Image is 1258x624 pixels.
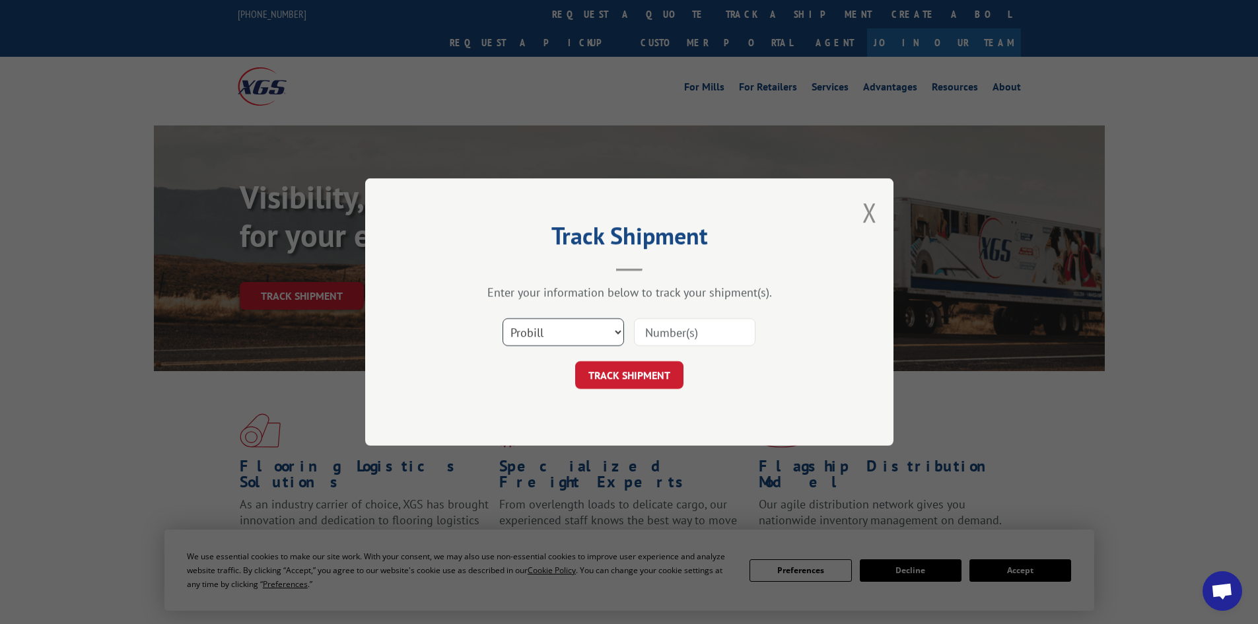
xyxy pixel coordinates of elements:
div: Open chat [1203,571,1242,611]
button: TRACK SHIPMENT [575,361,683,389]
input: Number(s) [634,318,755,346]
div: Enter your information below to track your shipment(s). [431,285,827,300]
h2: Track Shipment [431,226,827,252]
button: Close modal [862,195,877,230]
